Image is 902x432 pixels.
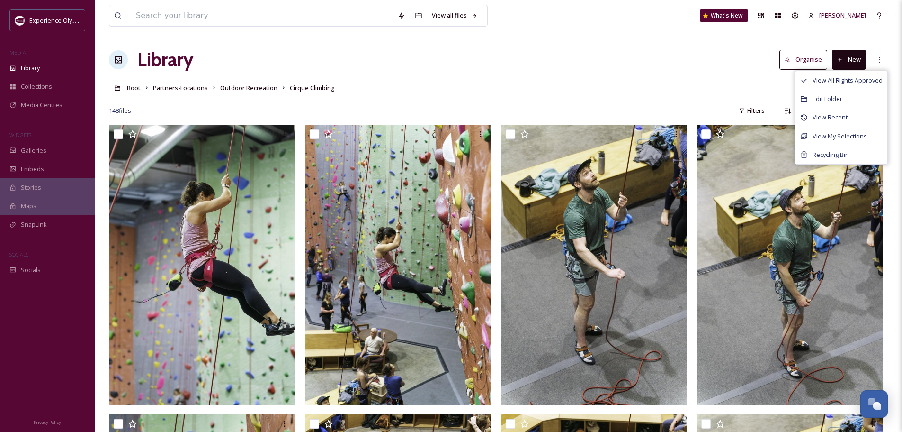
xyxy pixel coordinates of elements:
[501,125,688,404] img: Cirque Climbing 072.jpg
[734,101,769,120] div: Filters
[153,82,208,93] a: Partners-Locations
[795,108,887,127] a: View Recent
[813,76,883,85] span: View All Rights Approved
[109,125,295,404] img: Cirque Climbing 074.jpg
[127,83,141,92] span: Root
[860,390,888,418] button: Open Chat
[21,101,63,110] span: Media Centres
[21,64,40,73] span: Library
[813,94,842,103] span: Edit Folder
[813,113,848,122] span: View Recent
[220,82,277,93] a: Outdoor Recreation
[813,150,849,159] span: Recycling Bin
[305,125,491,404] img: Cirque Climbing 073.jpg
[779,50,832,69] a: Organise
[29,16,86,25] span: Experience Olympia
[34,419,61,425] span: Privacy Policy
[700,9,748,22] a: What's New
[813,132,867,141] span: View My Selections
[290,82,335,93] a: Cirque Climbing
[15,16,25,25] img: download.jpeg
[21,266,41,275] span: Socials
[127,82,141,93] a: Root
[21,220,47,229] span: SnapLink
[9,49,26,56] span: MEDIA
[819,11,866,19] span: [PERSON_NAME]
[137,46,193,74] a: Library
[220,83,277,92] span: Outdoor Recreation
[109,106,131,115] span: 148 file s
[290,83,335,92] span: Cirque Climbing
[153,83,208,92] span: Partners-Locations
[9,131,31,138] span: WIDGETS
[697,125,883,404] img: Cirque Climbing 070.jpg
[427,6,482,25] a: View all files
[795,146,887,164] a: Recycling Bin
[779,50,827,69] button: Organise
[795,71,887,90] a: View All Rights Approved
[832,50,866,69] button: New
[21,183,41,192] span: Stories
[21,146,46,155] span: Galleries
[21,165,44,174] span: Embeds
[21,82,52,91] span: Collections
[34,416,61,427] a: Privacy Policy
[804,6,871,25] a: [PERSON_NAME]
[21,202,36,211] span: Maps
[131,5,393,26] input: Search your library
[9,251,28,258] span: SOCIALS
